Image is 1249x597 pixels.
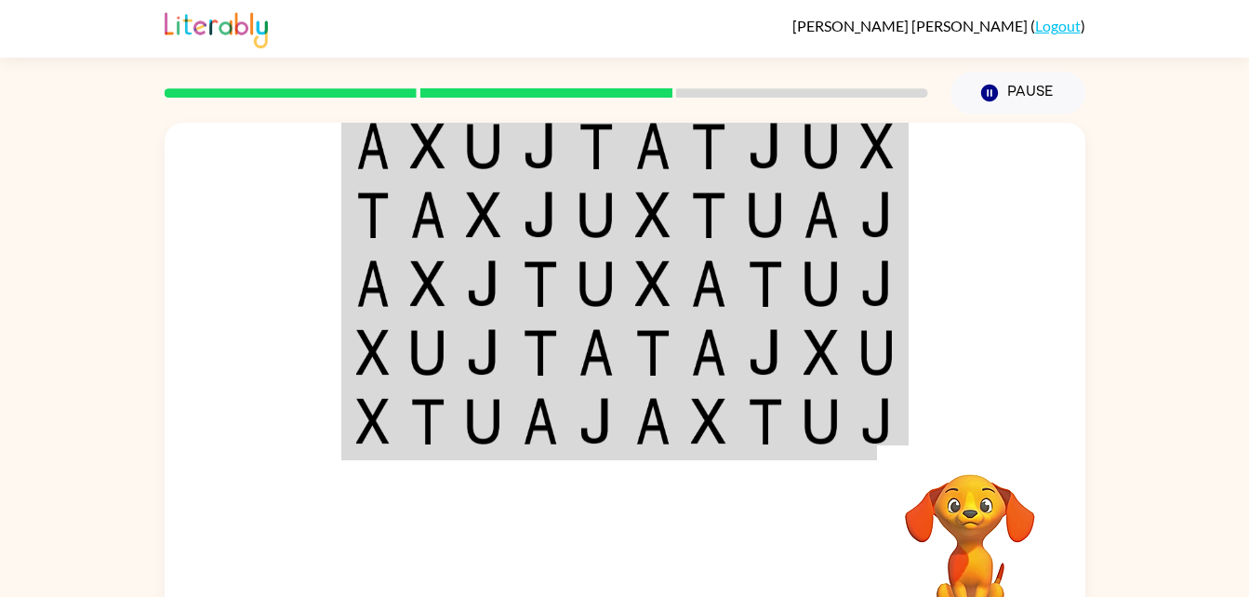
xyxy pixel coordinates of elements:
[691,398,726,444] img: x
[691,123,726,169] img: t
[523,329,558,376] img: t
[635,123,671,169] img: a
[466,192,501,238] img: x
[523,192,558,238] img: j
[466,123,501,169] img: u
[635,398,671,444] img: a
[804,123,839,169] img: u
[691,260,726,307] img: a
[635,192,671,238] img: x
[691,329,726,376] img: a
[356,123,390,169] img: a
[748,192,783,238] img: u
[466,260,501,307] img: j
[792,17,1085,34] div: ( )
[356,192,390,238] img: t
[635,260,671,307] img: x
[950,72,1085,114] button: Pause
[356,260,390,307] img: a
[635,329,671,376] img: t
[578,192,614,238] img: u
[792,17,1030,34] span: [PERSON_NAME] [PERSON_NAME]
[578,260,614,307] img: u
[804,192,839,238] img: a
[356,329,390,376] img: x
[165,7,268,48] img: Literably
[691,192,726,238] img: t
[578,398,614,444] img: j
[466,329,501,376] img: j
[356,398,390,444] img: x
[860,260,894,307] img: j
[410,398,445,444] img: t
[748,260,783,307] img: t
[804,260,839,307] img: u
[410,260,445,307] img: x
[748,329,783,376] img: j
[410,192,445,238] img: a
[523,260,558,307] img: t
[804,398,839,444] img: u
[523,123,558,169] img: j
[578,329,614,376] img: a
[860,329,894,376] img: u
[860,123,894,169] img: x
[748,398,783,444] img: t
[748,123,783,169] img: j
[523,398,558,444] img: a
[410,329,445,376] img: u
[804,329,839,376] img: x
[1035,17,1081,34] a: Logout
[410,123,445,169] img: x
[466,398,501,444] img: u
[578,123,614,169] img: t
[860,398,894,444] img: j
[860,192,894,238] img: j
